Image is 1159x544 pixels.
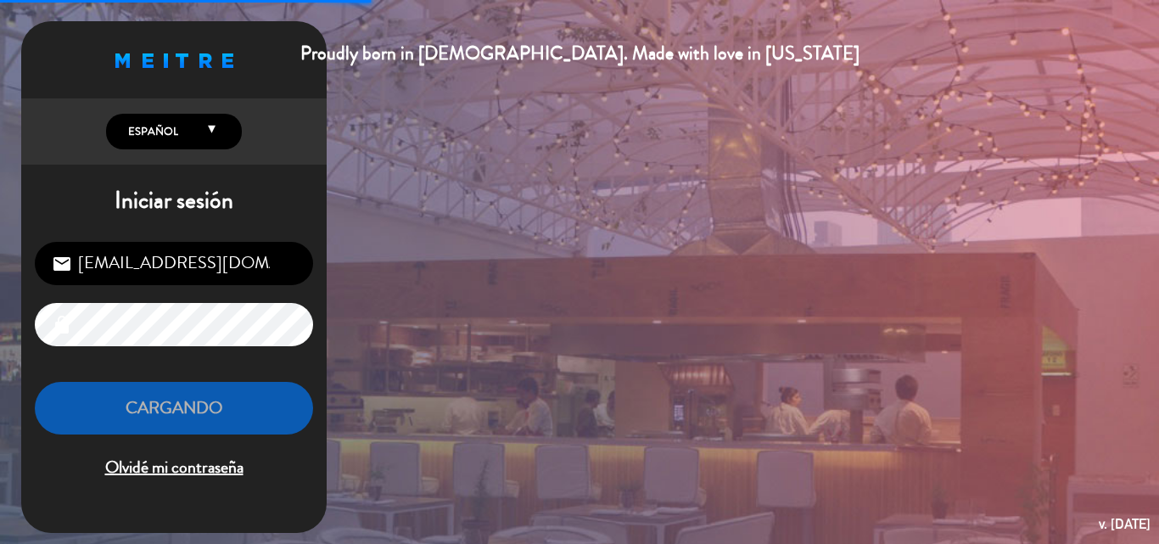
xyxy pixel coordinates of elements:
i: lock [52,315,72,335]
input: Correo Electrónico [35,242,313,285]
i: email [52,254,72,274]
button: Cargando [35,382,313,435]
span: Español [124,123,178,140]
h1: Iniciar sesión [21,187,327,216]
div: v. [DATE] [1099,513,1151,536]
span: Olvidé mi contraseña [35,454,313,482]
